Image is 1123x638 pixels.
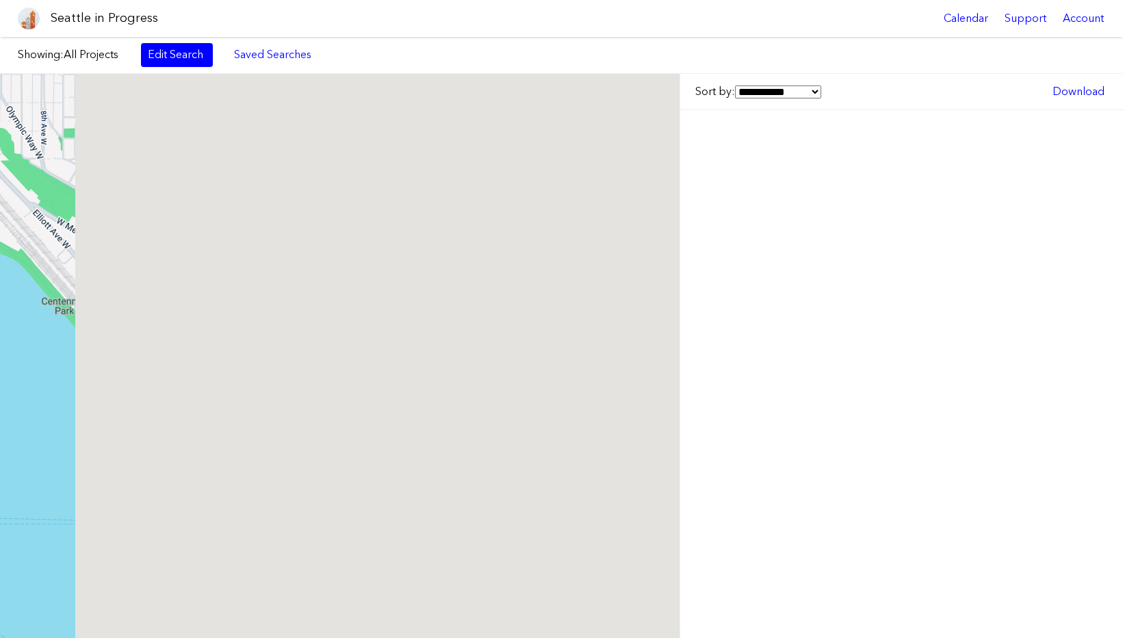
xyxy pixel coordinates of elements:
[18,47,127,62] label: Showing:
[227,43,319,66] a: Saved Searches
[64,48,118,61] span: All Projects
[141,43,213,66] a: Edit Search
[18,8,40,29] img: favicon-96x96.png
[735,85,821,98] select: Sort by:
[51,10,158,27] h1: Seattle in Progress
[695,84,821,99] label: Sort by:
[1046,80,1111,103] a: Download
